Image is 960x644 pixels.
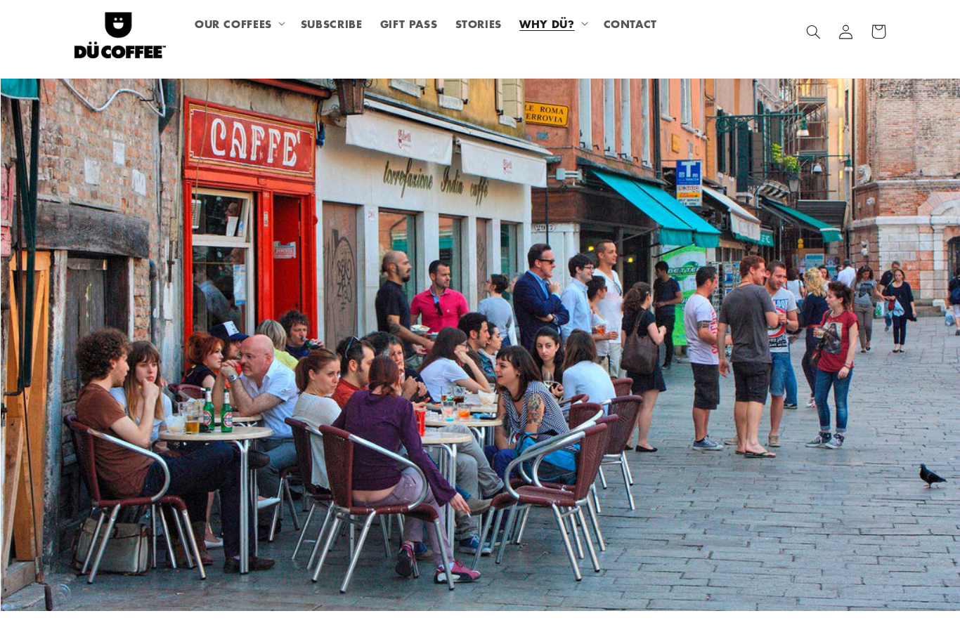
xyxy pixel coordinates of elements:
[301,17,363,30] span: SUBSCRIBE
[595,8,666,39] a: CONTACT
[455,17,502,30] span: STORIES
[519,17,574,30] span: WHY DÜ?
[195,17,272,30] span: OUR COFFEES
[186,8,292,39] summary: OUR COFFEES
[446,8,511,39] a: STORIES
[798,15,830,48] summary: Search
[604,17,657,30] span: CONTACT
[371,8,446,39] a: GIFT PASS
[292,8,371,39] a: SUBSCRIBE
[1,79,960,611] img: Italian coffee bars are the center of piazza life in Italy.
[511,8,595,39] summary: WHY DÜ?
[380,17,438,30] span: GIFT PASS
[74,6,166,58] img: Let's Dü Coffee together! Coffee beans roasted in the style of world cities, coffee subscriptions...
